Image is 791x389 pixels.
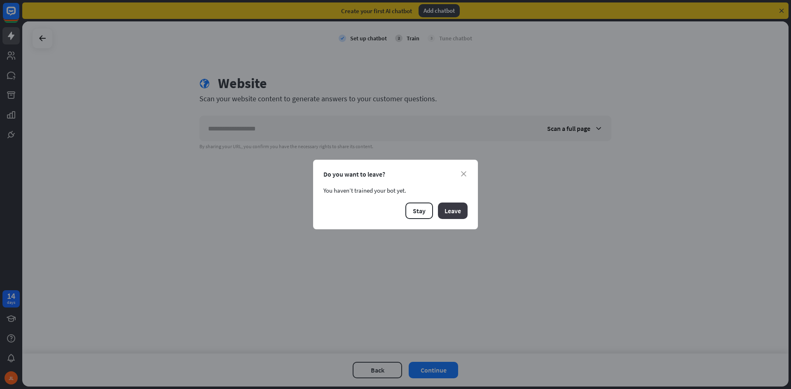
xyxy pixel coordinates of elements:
[405,203,433,219] button: Stay
[438,203,468,219] button: Leave
[323,186,468,194] div: You haven’t trained your bot yet.
[323,170,468,178] div: Do you want to leave?
[461,171,466,177] i: close
[7,3,31,28] button: Open LiveChat chat widget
